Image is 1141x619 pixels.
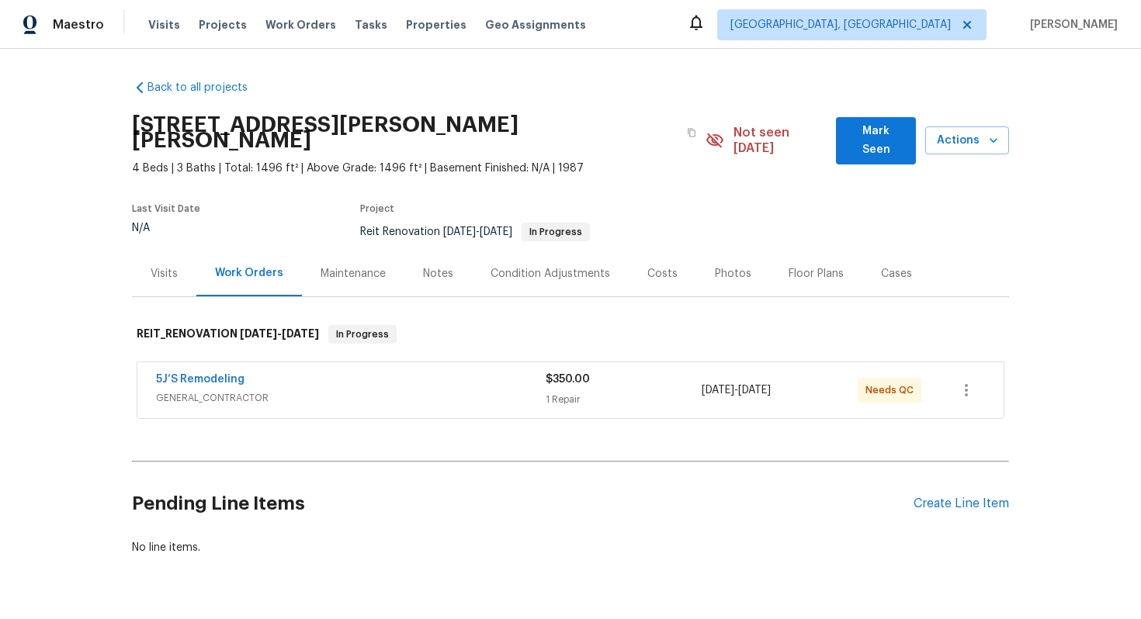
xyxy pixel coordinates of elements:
[53,17,104,33] span: Maestro
[881,266,912,282] div: Cases
[132,204,200,213] span: Last Visit Date
[360,227,590,237] span: Reit Renovation
[715,266,751,282] div: Photos
[148,17,180,33] span: Visits
[132,540,1009,555] div: No line items.
[406,17,466,33] span: Properties
[730,17,951,33] span: [GEOGRAPHIC_DATA], [GEOGRAPHIC_DATA]
[423,266,453,282] div: Notes
[132,468,914,540] h2: Pending Line Items
[132,309,1009,359] div: REIT_RENOVATION [DATE]-[DATE]In Progress
[132,161,706,176] span: 4 Beds | 3 Baths | Total: 1496 ft² | Above Grade: 1496 ft² | Basement Finished: N/A | 1987
[443,227,476,237] span: [DATE]
[156,374,244,385] a: 5J’S Remodeling
[156,390,546,406] span: GENERAL_CONTRACTOR
[848,122,903,160] span: Mark Seen
[321,266,386,282] div: Maintenance
[523,227,588,237] span: In Progress
[925,126,1009,155] button: Actions
[360,204,394,213] span: Project
[865,382,920,398] span: Needs QC
[546,374,590,385] span: $350.00
[330,327,395,342] span: In Progress
[240,328,319,339] span: -
[240,328,277,339] span: [DATE]
[491,266,610,282] div: Condition Adjustments
[480,227,512,237] span: [DATE]
[132,117,678,148] h2: [STREET_ADDRESS][PERSON_NAME][PERSON_NAME]
[702,385,734,396] span: [DATE]
[485,17,586,33] span: Geo Assignments
[702,382,771,398] span: -
[678,119,706,147] button: Copy Address
[265,17,336,33] span: Work Orders
[132,80,281,95] a: Back to all projects
[355,19,387,30] span: Tasks
[647,266,678,282] div: Costs
[546,392,702,407] div: 1 Repair
[738,385,771,396] span: [DATE]
[151,266,178,282] div: Visits
[836,117,916,164] button: Mark Seen
[199,17,247,33] span: Projects
[282,328,319,339] span: [DATE]
[733,125,827,156] span: Not seen [DATE]
[137,325,319,344] h6: REIT_RENOVATION
[443,227,512,237] span: -
[789,266,844,282] div: Floor Plans
[914,496,1009,511] div: Create Line Item
[215,265,283,281] div: Work Orders
[1024,17,1118,33] span: [PERSON_NAME]
[132,223,200,233] div: N/A
[938,131,997,150] span: Actions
